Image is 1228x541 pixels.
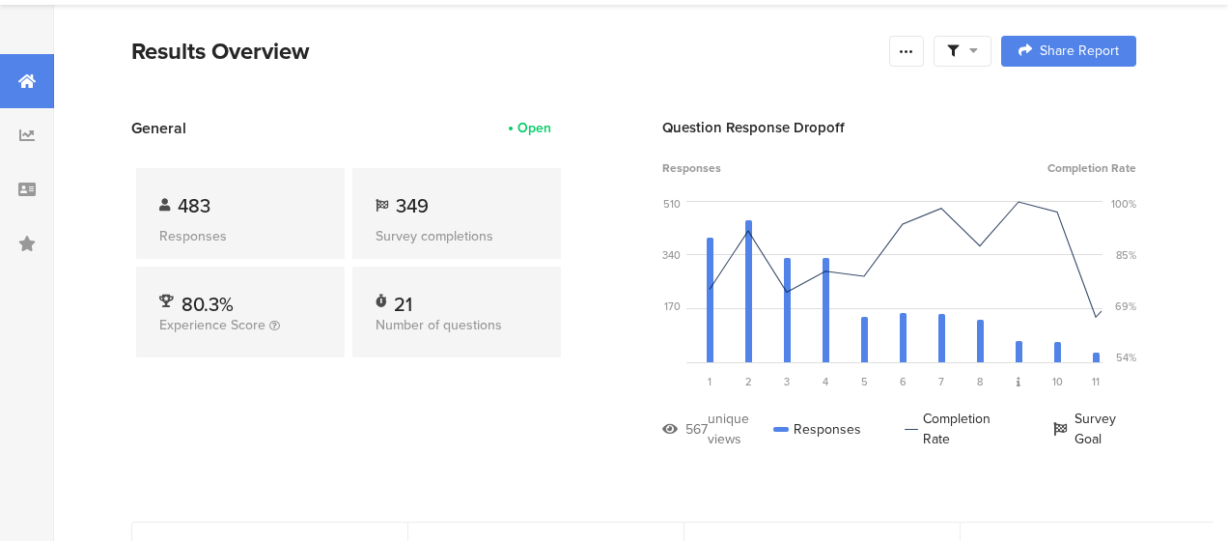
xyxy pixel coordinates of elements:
[1047,159,1136,177] span: Completion Rate
[938,374,944,389] span: 7
[517,118,551,138] div: Open
[376,226,538,246] div: Survey completions
[1092,374,1100,389] span: 11
[662,159,721,177] span: Responses
[1053,409,1136,449] div: Survey Goal
[662,117,1136,138] div: Question Response Dropoff
[1115,299,1136,314] div: 69%
[773,409,861,449] div: Responses
[1116,247,1136,263] div: 85%
[131,34,879,69] div: Results Overview
[159,315,265,335] span: Experience Score
[394,290,412,309] div: 21
[708,409,773,449] div: unique views
[784,374,790,389] span: 3
[823,374,828,389] span: 4
[662,247,681,263] div: 340
[861,374,868,389] span: 5
[1116,350,1136,365] div: 54%
[663,196,681,212] div: 510
[159,226,321,246] div: Responses
[977,374,983,389] span: 8
[745,374,752,389] span: 2
[708,374,712,389] span: 1
[396,191,429,220] span: 349
[900,374,907,389] span: 6
[1052,374,1063,389] span: 10
[1040,44,1119,58] span: Share Report
[1111,196,1136,212] div: 100%
[131,117,186,139] span: General
[181,290,234,319] span: 80.3%
[905,409,1010,449] div: Completion Rate
[685,419,708,440] div: 567
[664,299,681,314] div: 170
[178,191,210,220] span: 483
[376,315,502,335] span: Number of questions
